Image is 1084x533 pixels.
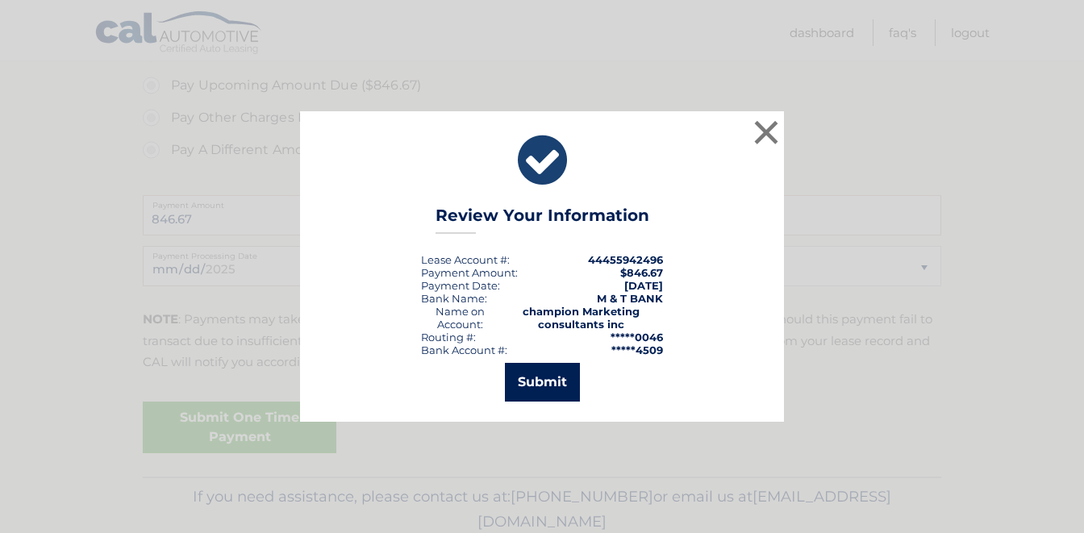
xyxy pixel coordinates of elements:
[421,266,518,279] div: Payment Amount:
[436,206,649,234] h3: Review Your Information
[421,292,487,305] div: Bank Name:
[421,344,507,356] div: Bank Account #:
[421,305,498,331] div: Name on Account:
[523,305,640,331] strong: champion Marketing consultants inc
[421,331,476,344] div: Routing #:
[505,363,580,402] button: Submit
[620,266,663,279] span: $846.67
[597,292,663,305] strong: M & T BANK
[624,279,663,292] span: [DATE]
[750,116,782,148] button: ×
[588,253,663,266] strong: 44455942496
[421,279,498,292] span: Payment Date
[421,253,510,266] div: Lease Account #:
[421,279,500,292] div: :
